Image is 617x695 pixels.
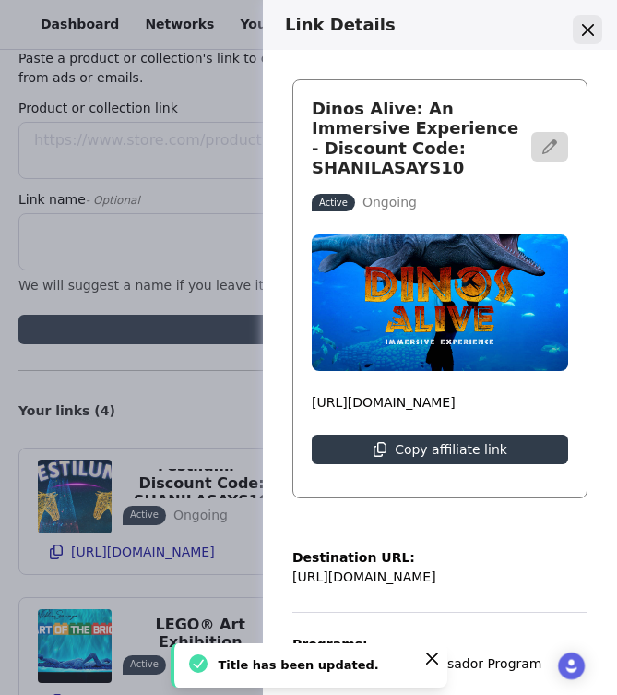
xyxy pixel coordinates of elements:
h3: Link Details [285,15,571,35]
h3: Dinos Alive: An Immersive Experience - Discount Code: SHANILASAYS10 [312,99,520,178]
img: Dinos Alive: An Immersive Experience - Montreal - Tickets | Fever [312,234,568,371]
p: Ongoing [362,193,417,212]
div: Open Intercom Messenger [558,653,585,679]
p: Destination URL: [292,548,436,568]
button: Close [421,647,444,669]
p: Copy affiliate link [395,442,507,457]
p: Active [319,196,348,210]
p: Programs: [292,635,542,654]
div: Title has been updated. [219,654,410,677]
p: [URL][DOMAIN_NAME] [292,568,436,587]
button: Close [573,15,602,44]
p: [URL][DOMAIN_NAME] [312,393,568,413]
button: Copy affiliate link [312,435,568,464]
